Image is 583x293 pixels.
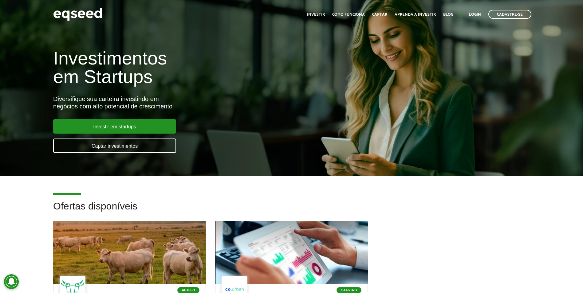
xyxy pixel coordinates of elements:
a: Blog [443,13,453,17]
h2: Ofertas disponíveis [53,201,530,221]
a: Cadastre-se [488,10,531,19]
a: Captar [372,13,387,17]
div: Diversifique sua carteira investindo em negócios com alto potencial de crescimento [53,95,336,110]
a: Investir [307,13,325,17]
a: Login [469,13,481,17]
h1: Investimentos em Startups [53,49,336,86]
a: Como funciona [332,13,365,17]
a: Aprenda a investir [395,13,436,17]
a: Investir em startups [53,119,176,134]
img: EqSeed [53,6,102,22]
a: Captar investimentos [53,139,176,153]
